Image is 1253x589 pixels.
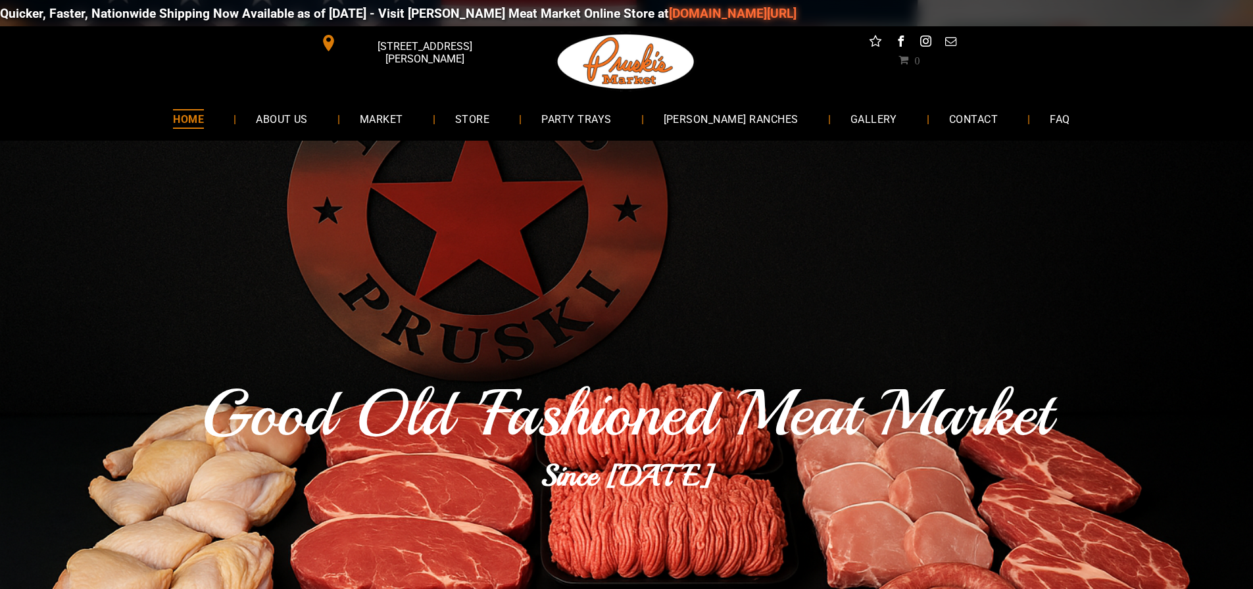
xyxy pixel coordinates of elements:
[867,33,884,53] a: Social network
[201,373,1052,454] span: Good Old 'Fashioned Meat Market
[311,33,512,53] a: [STREET_ADDRESS][PERSON_NAME]
[831,101,917,136] a: GALLERY
[435,101,509,136] a: STORE
[1030,101,1089,136] a: FAQ
[942,33,959,53] a: email
[644,101,818,136] a: [PERSON_NAME] RANCHES
[917,33,934,53] a: instagram
[555,26,697,97] img: Pruski-s+Market+HQ+Logo2-259w.png
[929,101,1018,136] a: CONTACT
[153,101,224,136] a: HOME
[914,55,920,65] span: 0
[541,457,713,494] b: Since [DATE]
[522,101,631,136] a: PARTY TRAYS
[236,101,328,136] a: ABOUT US
[339,34,509,72] span: [STREET_ADDRESS][PERSON_NAME]
[892,33,909,53] a: facebook
[340,101,423,136] a: MARKET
